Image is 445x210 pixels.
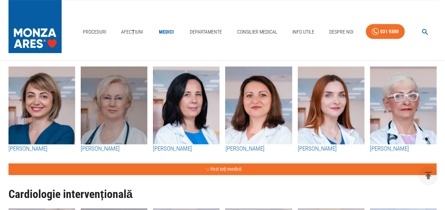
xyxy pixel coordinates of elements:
button: delete [418,166,438,185]
a: [PERSON_NAME] [225,144,292,153]
a: Medici [155,25,178,39]
a: Afecțiuni [118,25,146,39]
button: Vezi toți medicii [8,163,437,175]
img: Dr. Irina Macovei Dorobanțu [298,66,364,144]
a: 031 9300 [366,24,405,39]
a: Proceduri [80,25,109,39]
a: [PERSON_NAME] [8,144,75,153]
a: Info Utile [290,25,317,39]
a: [PERSON_NAME] [370,144,437,153]
img: Dr. Alexandra Postu [153,66,219,144]
h1: Cardiologie intervențională [8,188,437,200]
a: [PERSON_NAME] [153,144,219,153]
img: Dr. Mihaela Rugină [370,66,437,144]
a: Consilier Medical [234,25,280,39]
img: Dr. Raluca Naidin [225,66,292,144]
a: [PERSON_NAME] [81,144,147,153]
a: Despre Noi [326,25,356,39]
img: Dr. Dana Constantinescu [81,66,147,144]
a: [PERSON_NAME] [298,144,364,153]
div: 031 9300 [380,27,399,36]
a: Departamente [187,25,225,39]
img: Dr. Silvia Deaconu [8,66,75,144]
